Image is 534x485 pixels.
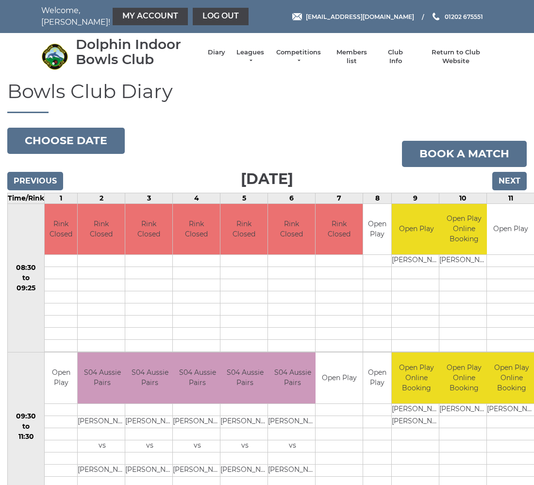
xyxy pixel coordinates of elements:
[78,204,125,255] td: Rink Closed
[306,13,414,20] span: [EMAIL_ADDRESS][DOMAIN_NAME]
[316,352,363,403] td: Open Play
[392,403,441,416] td: [PERSON_NAME]
[125,416,174,428] td: [PERSON_NAME]
[316,204,363,255] td: Rink Closed
[445,13,483,20] span: 01202 675551
[125,464,174,476] td: [PERSON_NAME]
[78,416,127,428] td: [PERSON_NAME]
[382,48,410,66] a: Club Info
[125,204,172,255] td: Rink Closed
[45,193,78,203] td: 1
[268,440,317,452] td: vs
[316,193,363,203] td: 7
[392,416,441,428] td: [PERSON_NAME]
[173,352,222,403] td: S04 Aussie Pairs
[220,193,268,203] td: 5
[392,204,441,255] td: Open Play
[7,128,125,154] button: Choose date
[113,8,188,25] a: My Account
[268,193,316,203] td: 6
[363,204,391,255] td: Open Play
[7,81,527,113] h1: Bowls Club Diary
[439,352,488,403] td: Open Play Online Booking
[439,204,488,255] td: Open Play Online Booking
[268,204,315,255] td: Rink Closed
[125,193,173,203] td: 3
[193,8,249,25] a: Log out
[392,193,439,203] td: 9
[78,464,127,476] td: [PERSON_NAME]
[220,440,269,452] td: vs
[363,352,391,403] td: Open Play
[76,37,198,67] div: Dolphin Indoor Bowls Club
[492,172,527,190] input: Next
[173,416,222,428] td: [PERSON_NAME]
[268,416,317,428] td: [PERSON_NAME]
[220,416,269,428] td: [PERSON_NAME]
[433,13,439,20] img: Phone us
[8,203,45,352] td: 08:30 to 09:25
[78,193,125,203] td: 2
[363,193,392,203] td: 8
[173,464,222,476] td: [PERSON_NAME]
[78,440,127,452] td: vs
[439,255,488,267] td: [PERSON_NAME]
[78,352,127,403] td: S04 Aussie Pairs
[392,352,441,403] td: Open Play Online Booking
[45,352,77,403] td: Open Play
[331,48,371,66] a: Members list
[402,141,527,167] a: Book a match
[292,13,302,20] img: Email
[419,48,493,66] a: Return to Club Website
[220,352,269,403] td: S04 Aussie Pairs
[292,12,414,21] a: Email [EMAIL_ADDRESS][DOMAIN_NAME]
[268,464,317,476] td: [PERSON_NAME]
[439,403,488,416] td: [PERSON_NAME]
[8,193,45,203] td: Time/Rink
[173,440,222,452] td: vs
[275,48,322,66] a: Competitions
[220,464,269,476] td: [PERSON_NAME]
[392,255,441,267] td: [PERSON_NAME]
[7,172,63,190] input: Previous
[208,48,225,57] a: Diary
[439,193,487,203] td: 10
[235,48,266,66] a: Leagues
[173,193,220,203] td: 4
[220,204,267,255] td: Rink Closed
[45,204,77,255] td: Rink Closed
[125,352,174,403] td: S04 Aussie Pairs
[41,43,68,70] img: Dolphin Indoor Bowls Club
[125,440,174,452] td: vs
[268,352,317,403] td: S04 Aussie Pairs
[487,204,534,255] td: Open Play
[431,12,483,21] a: Phone us 01202 675551
[173,204,220,255] td: Rink Closed
[41,5,221,28] nav: Welcome, [PERSON_NAME]!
